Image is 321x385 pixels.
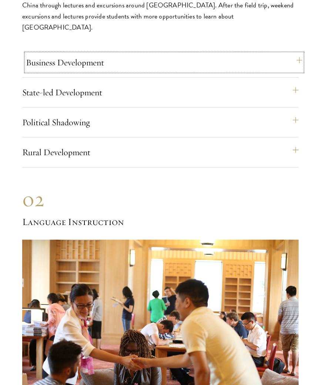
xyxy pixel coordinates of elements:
[22,186,299,212] div: 02
[22,215,299,229] h2: Language Instruction
[26,54,302,71] button: Business Development
[22,143,299,161] button: Rural Development
[22,84,299,101] button: State-led Development
[22,113,299,131] button: Political Shadowing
